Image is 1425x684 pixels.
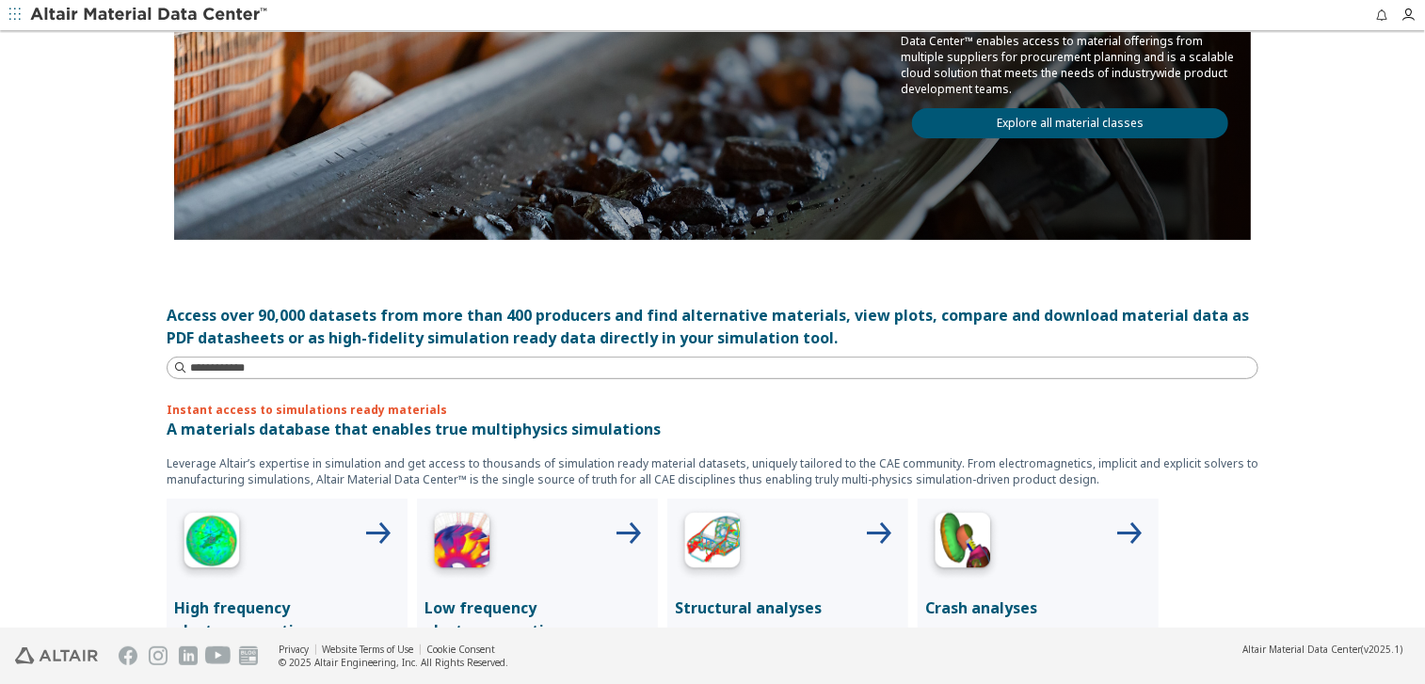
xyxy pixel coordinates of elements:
div: © 2025 Altair Engineering, Inc. All Rights Reserved. [279,656,508,669]
img: Low Frequency Icon [424,506,500,581]
a: Website Terms of Use [322,643,413,656]
div: Access over 90,000 datasets from more than 400 producers and find alternative materials, view plo... [167,304,1258,349]
p: A materials database that enables true multiphysics simulations [167,418,1258,440]
div: (v2025.1) [1242,643,1402,656]
p: High frequency electromagnetics [174,597,400,642]
a: Cookie Consent [426,643,495,656]
p: Structural analyses [675,597,901,619]
p: Crash analyses [925,597,1151,619]
p: Low frequency electromagnetics [424,597,650,642]
img: Altair Engineering [15,647,98,664]
p: Instant access to simulations ready materials [167,402,1258,418]
img: Structural Analyses Icon [675,506,750,581]
a: Privacy [279,643,309,656]
a: Explore all material classes [912,108,1228,138]
span: Altair Material Data Center [1242,643,1361,656]
img: Crash Analyses Icon [925,506,1001,581]
img: Altair Material Data Center [30,6,270,24]
p: Leverage Altair’s expertise in simulation and get access to thousands of simulation ready materia... [167,455,1258,487]
img: High Frequency Icon [174,506,249,581]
